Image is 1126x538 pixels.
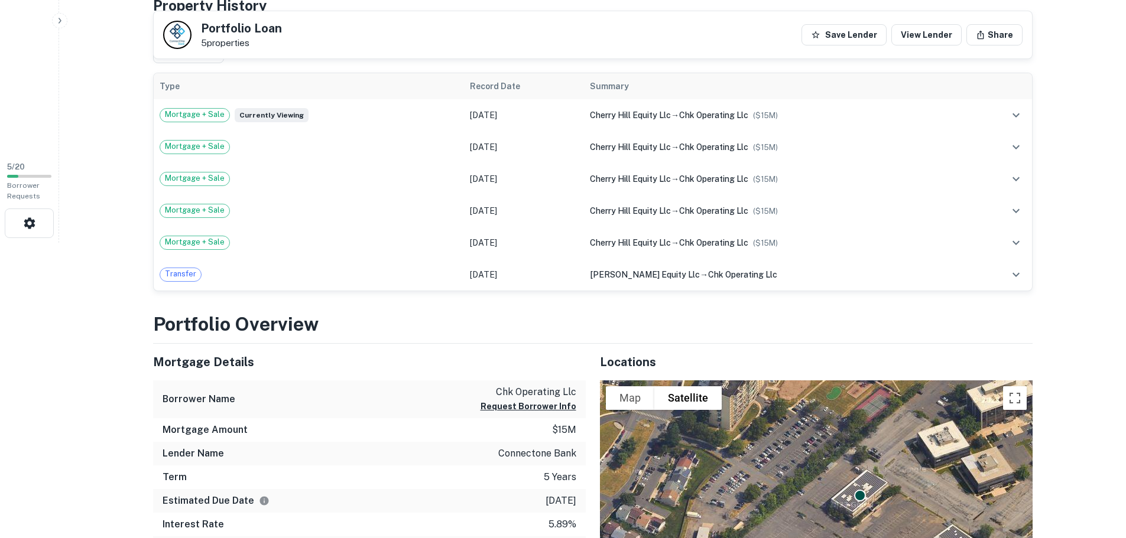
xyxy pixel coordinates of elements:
svg: Estimate is based on a standard schedule for this type of loan. [259,495,270,506]
button: expand row [1006,265,1026,285]
button: Show street map [606,386,654,410]
p: $15m [552,423,576,437]
span: cherry hill equity llc [590,206,671,216]
td: [DATE] [464,131,584,163]
a: View Lender [891,24,962,45]
span: chk operating llc [708,270,777,279]
h5: Portfolio Loan [201,22,282,34]
span: Mortgage + Sale [160,141,229,152]
td: [DATE] [464,259,584,291]
div: → [590,236,964,249]
div: → [590,204,964,217]
span: cherry hill equity llc [590,142,671,152]
span: chk operating llc [679,142,748,152]
span: Mortgage + Sale [160,204,229,216]
button: expand row [1006,105,1026,125]
h6: Lender Name [163,446,224,461]
h6: Borrower Name [163,392,235,406]
button: Share [966,24,1023,45]
span: 5 / 20 [7,162,25,171]
h5: Mortgage Details [153,353,586,371]
th: Record Date [464,73,584,99]
p: connectone bank [498,446,576,461]
div: → [590,172,964,185]
span: Mortgage + Sale [160,109,229,120]
span: chk operating llc [679,110,748,120]
span: Mortgage + Sale [160,236,229,248]
h6: Estimated Due Date [163,494,270,508]
button: Show satellite imagery [654,386,722,410]
div: → [590,141,964,154]
h3: Portfolio Overview [153,310,1033,338]
td: [DATE] [464,99,584,131]
span: ($ 15M ) [753,239,778,247]
button: Request Borrower Info [481,399,576,413]
th: Summary [584,73,970,99]
td: [DATE] [464,195,584,227]
th: Type [154,73,465,99]
h6: Term [163,470,187,484]
span: chk operating llc [679,206,748,216]
button: expand row [1006,169,1026,189]
button: expand row [1006,137,1026,157]
button: expand row [1006,233,1026,253]
div: → [590,109,964,122]
span: chk operating llc [679,174,748,184]
span: ($ 15M ) [753,111,778,120]
td: [DATE] [464,227,584,259]
p: 5 properties [201,38,282,48]
span: cherry hill equity llc [590,174,671,184]
span: Transfer [160,268,201,280]
h6: Mortgage Amount [163,423,248,437]
p: chk operating llc [481,385,576,399]
div: → [590,268,964,281]
p: 5.89% [549,517,576,532]
button: Save Lender [801,24,887,45]
span: [PERSON_NAME] equity llc [590,270,700,279]
span: ($ 15M ) [753,207,778,216]
button: expand row [1006,201,1026,221]
span: Currently viewing [235,108,309,122]
span: cherry hill equity llc [590,238,671,247]
h6: Interest Rate [163,517,224,532]
span: ($ 15M ) [753,143,778,152]
button: Toggle fullscreen view [1003,386,1027,410]
p: 5 years [544,470,576,484]
span: chk operating llc [679,238,748,247]
span: ($ 15M ) [753,175,778,184]
span: Mortgage + Sale [160,172,229,184]
h5: Locations [600,353,1033,371]
span: cherry hill equity llc [590,110,671,120]
p: [DATE] [546,494,576,508]
td: [DATE] [464,163,584,195]
iframe: Chat Widget [1067,444,1126,500]
span: Borrower Requests [7,181,40,200]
